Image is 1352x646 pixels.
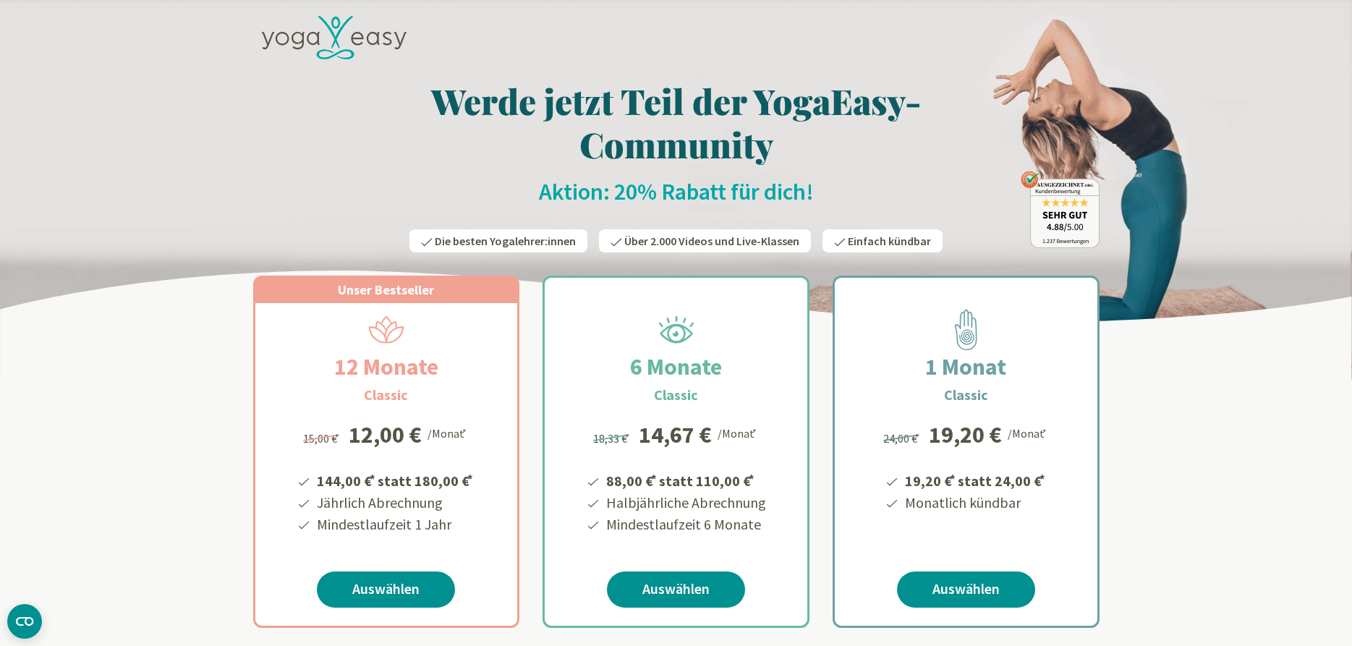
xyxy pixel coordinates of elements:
div: /Monat [718,423,759,442]
span: Über 2.000 Videos und Live-Klassen [624,234,799,248]
div: 14,67 € [639,423,712,446]
h2: 1 Monat [890,349,1041,384]
div: 12,00 € [349,423,422,446]
li: Monatlich kündbar [903,492,1047,514]
span: 15,00 € [303,431,341,446]
a: Auswählen [897,571,1035,608]
li: Jährlich Abrechnung [315,492,475,514]
h3: Classic [944,384,988,406]
div: 19,20 € [929,423,1002,446]
li: 144,00 € statt 180,00 € [315,467,475,492]
li: Halbjährliche Abrechnung [604,492,766,514]
button: CMP-Widget öffnen [7,604,42,639]
li: 88,00 € statt 110,00 € [604,467,766,492]
h3: Classic [364,384,408,406]
h2: 12 Monate [299,349,473,384]
span: Unser Bestseller [338,281,434,298]
h3: Classic [654,384,698,406]
li: 19,20 € statt 24,00 € [903,467,1047,492]
div: /Monat [1008,423,1049,442]
div: /Monat [428,423,469,442]
span: 24,00 € [883,431,922,446]
a: Auswählen [317,571,455,608]
span: Einfach kündbar [848,234,931,248]
h1: Werde jetzt Teil der YogaEasy-Community [253,79,1100,166]
h2: Aktion: 20% Rabatt für dich! [253,177,1100,206]
a: Auswählen [607,571,745,608]
img: ausgezeichnet_badge.png [1021,171,1100,248]
h2: 6 Monate [595,349,757,384]
li: Mindestlaufzeit 6 Monate [604,514,766,535]
li: Mindestlaufzeit 1 Jahr [315,514,475,535]
span: 18,33 € [593,431,632,446]
span: Die besten Yogalehrer:innen [435,234,576,248]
